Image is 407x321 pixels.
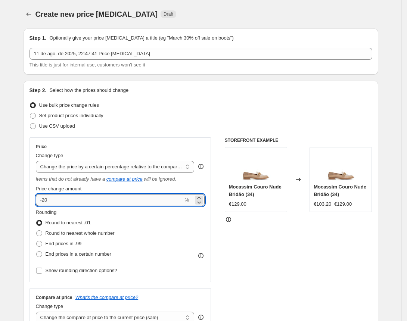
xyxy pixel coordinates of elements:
[314,184,366,197] span: Mocassim Couro Nude Bridão (34)
[184,197,189,203] span: %
[36,303,63,309] span: Change type
[36,209,57,215] span: Rounding
[314,200,331,208] div: €103.20
[46,251,111,257] span: End prices in a certain number
[225,137,372,143] h6: STOREFRONT EXAMPLE
[39,123,75,129] span: Use CSV upload
[36,144,47,150] h3: Price
[49,87,128,94] p: Select how the prices should change
[49,34,233,42] p: Optionally give your price [MEDICAL_DATA] a title (eg "March 30% off sale on boots")
[334,200,352,208] strike: €129.00
[29,48,372,60] input: 30% off holiday sale
[106,176,143,182] button: compare at price
[35,10,158,18] span: Create new price [MEDICAL_DATA]
[46,230,115,236] span: Round to nearest whole number
[46,241,82,246] span: End prices in .99
[39,113,103,118] span: Set product prices individually
[36,153,63,158] span: Change type
[36,186,82,191] span: Price change amount
[164,11,173,17] span: Draft
[29,34,47,42] h2: Step 1.
[241,151,271,181] img: 2275283-1200-auto_80x.jpg
[229,184,282,197] span: Mocassim Couro Nude Bridão (34)
[75,294,139,300] button: What's the compare at price?
[46,268,117,273] span: Show rounding direction options?
[36,294,72,300] h3: Compare at price
[197,314,205,321] div: help
[197,163,205,170] div: help
[46,220,91,225] span: Round to nearest .01
[229,200,246,208] div: €129.00
[29,62,145,68] span: This title is just for internal use, customers won't see it
[144,176,176,182] i: will be ignored.
[24,9,34,19] button: Price change jobs
[326,151,356,181] img: 2275283-1200-auto_80x.jpg
[36,176,105,182] i: Items that do not already have a
[36,194,183,206] input: -20
[39,102,99,108] span: Use bulk price change rules
[29,87,47,94] h2: Step 2.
